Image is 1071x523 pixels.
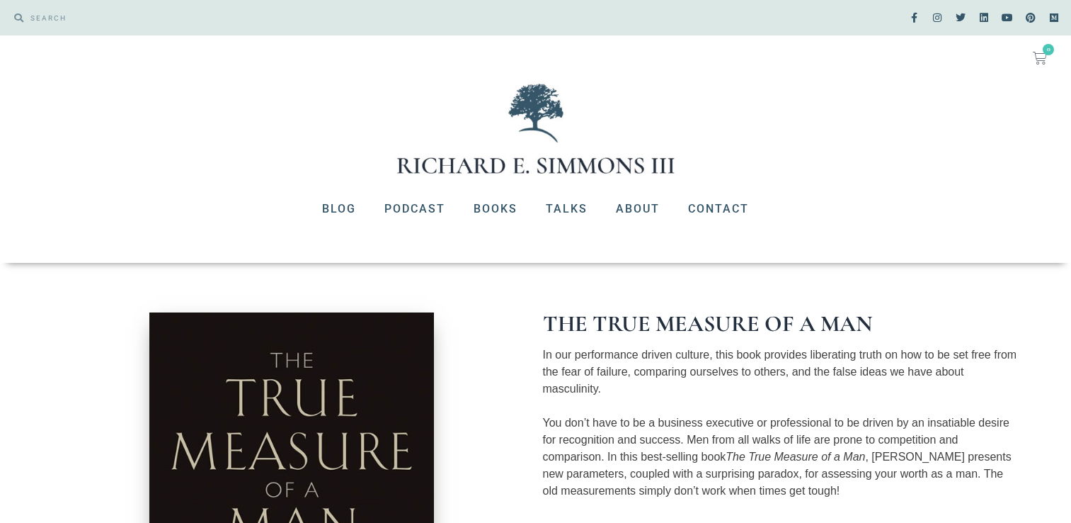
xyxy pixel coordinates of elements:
a: Contact [674,191,763,227]
span: 0 [1043,44,1054,55]
em: The True Measure of a Man [726,451,865,463]
a: Books [459,191,532,227]
a: 0 [1016,43,1064,74]
a: Blog [308,191,370,227]
a: About [602,191,674,227]
input: SEARCH [23,7,529,28]
h1: The True Measure of a Man [543,313,1017,335]
span: In our performance driven culture, this book provides liberating truth on how to be set free from... [543,349,1017,395]
a: Podcast [370,191,459,227]
span: You don’t have to be a business executive or professional to be driven by an insatiable desire fo... [543,417,1012,497]
a: Talks [532,191,602,227]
